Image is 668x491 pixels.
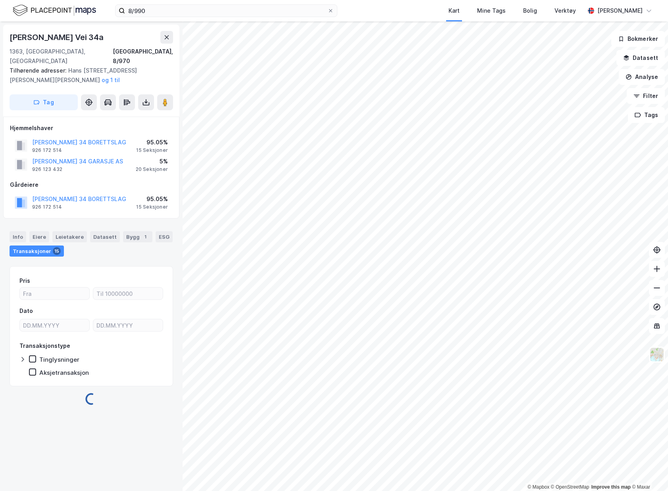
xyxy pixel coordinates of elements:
[39,356,79,363] div: Tinglysninger
[85,393,98,405] img: spinner.a6d8c91a73a9ac5275cf975e30b51cfb.svg
[19,341,70,351] div: Transaksjonstype
[13,4,96,17] img: logo.f888ab2527a4732fd821a326f86c7f29.svg
[619,69,665,85] button: Analyse
[123,231,152,242] div: Bygg
[136,157,168,166] div: 5%
[93,319,163,331] input: DD.MM.YYYY
[551,484,589,490] a: OpenStreetMap
[52,231,87,242] div: Leietakere
[611,31,665,47] button: Bokmerker
[628,453,668,491] div: Kontrollprogram for chat
[10,231,26,242] div: Info
[10,47,113,66] div: 1363, [GEOGRAPHIC_DATA], [GEOGRAPHIC_DATA]
[10,67,68,74] span: Tilhørende adresser:
[90,231,120,242] div: Datasett
[591,484,631,490] a: Improve this map
[53,247,61,255] div: 15
[32,147,62,153] div: 926 172 514
[19,276,30,286] div: Pris
[10,66,167,85] div: Hans [STREET_ADDRESS][PERSON_NAME][PERSON_NAME]
[523,6,537,15] div: Bolig
[141,233,149,241] div: 1
[649,347,664,362] img: Z
[10,94,78,110] button: Tag
[32,166,62,173] div: 926 123 432
[10,31,105,44] div: [PERSON_NAME] Vei 34a
[597,6,643,15] div: [PERSON_NAME]
[136,166,168,173] div: 20 Seksjoner
[19,306,33,316] div: Dato
[136,147,168,153] div: 15 Seksjoner
[29,231,49,242] div: Eiere
[628,453,668,491] iframe: Chat Widget
[20,319,89,331] input: DD.MM.YYYY
[32,204,62,210] div: 926 172 514
[39,369,89,376] div: Aksjetransaksjon
[449,6,460,15] div: Kart
[136,138,168,147] div: 95.05%
[554,6,576,15] div: Verktøy
[527,484,549,490] a: Mapbox
[627,88,665,104] button: Filter
[136,204,168,210] div: 15 Seksjoner
[10,180,173,190] div: Gårdeiere
[113,47,173,66] div: [GEOGRAPHIC_DATA], 8/970
[616,50,665,66] button: Datasett
[10,123,173,133] div: Hjemmelshaver
[93,288,163,299] input: Til 10000000
[20,288,89,299] input: Fra
[477,6,506,15] div: Mine Tags
[156,231,173,242] div: ESG
[10,245,64,257] div: Transaksjoner
[628,107,665,123] button: Tags
[136,194,168,204] div: 95.05%
[125,5,327,17] input: Søk på adresse, matrikkel, gårdeiere, leietakere eller personer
